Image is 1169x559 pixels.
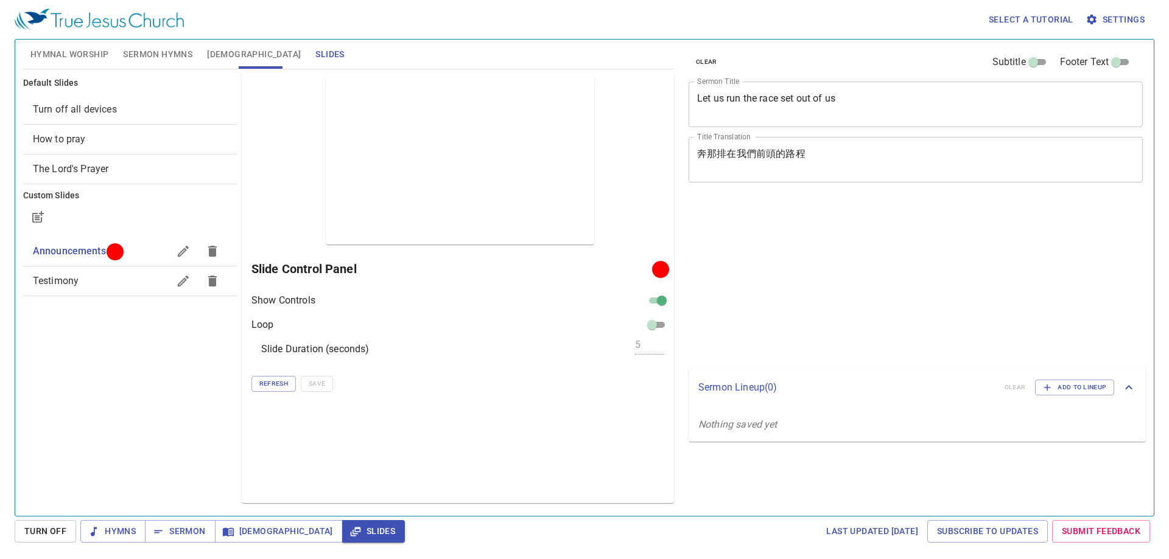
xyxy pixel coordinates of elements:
[826,524,918,539] span: Last updated [DATE]
[251,376,296,392] button: Refresh
[15,9,184,30] img: True Jesus Church
[1083,9,1150,31] button: Settings
[207,47,301,62] span: [DEMOGRAPHIC_DATA]
[984,9,1078,31] button: Select a tutorial
[90,524,136,539] span: Hymns
[342,520,405,543] button: Slides
[23,237,237,266] div: Announcements
[15,520,76,543] button: Turn Off
[821,520,923,543] a: Last updated [DATE]
[689,367,1146,408] div: Sermon Lineup(0)clearAdd to Lineup
[33,103,117,115] span: [object Object]
[251,293,315,308] p: Show Controls
[123,47,192,62] span: Sermon Hymns
[145,520,215,543] button: Sermon
[23,77,237,90] h6: Default Slides
[697,92,1134,116] textarea: Let us run the race set out of us
[23,125,237,154] div: How to pray
[30,47,109,62] span: Hymnal Worship
[155,524,205,539] span: Sermon
[23,155,237,184] div: The Lord's Prayer
[23,189,237,203] h6: Custom Slides
[24,524,66,539] span: Turn Off
[23,95,237,124] div: Turn off all devices
[251,259,656,279] h6: Slide Control Panel
[698,380,995,395] p: Sermon Lineup ( 0 )
[33,275,79,286] span: Testimony
[33,245,106,257] span: Announcements
[1035,380,1114,395] button: Add to Lineup
[689,55,725,69] button: clear
[225,524,333,539] span: [DEMOGRAPHIC_DATA]
[215,520,343,543] button: [DEMOGRAPHIC_DATA]
[259,378,288,389] span: Refresh
[1060,55,1109,69] span: Footer Text
[33,133,86,145] span: [object Object]
[1043,382,1106,393] span: Add to Lineup
[261,342,370,356] p: Slide Duration (seconds)
[352,524,395,539] span: Slides
[251,318,274,332] p: Loop
[684,195,1053,363] iframe: from-child
[1088,12,1145,27] span: Settings
[696,57,717,68] span: clear
[33,163,109,175] span: [object Object]
[1062,524,1140,539] span: Submit Feedback
[698,418,778,430] i: Nothing saved yet
[80,520,146,543] button: Hymns
[697,148,1134,171] textarea: 奔那排在我們前頭的路程
[315,47,344,62] span: Slides
[927,520,1048,543] a: Subscribe to Updates
[992,55,1026,69] span: Subtitle
[937,524,1038,539] span: Subscribe to Updates
[1052,520,1150,543] a: Submit Feedback
[989,12,1073,27] span: Select a tutorial
[23,266,237,296] div: Testimony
